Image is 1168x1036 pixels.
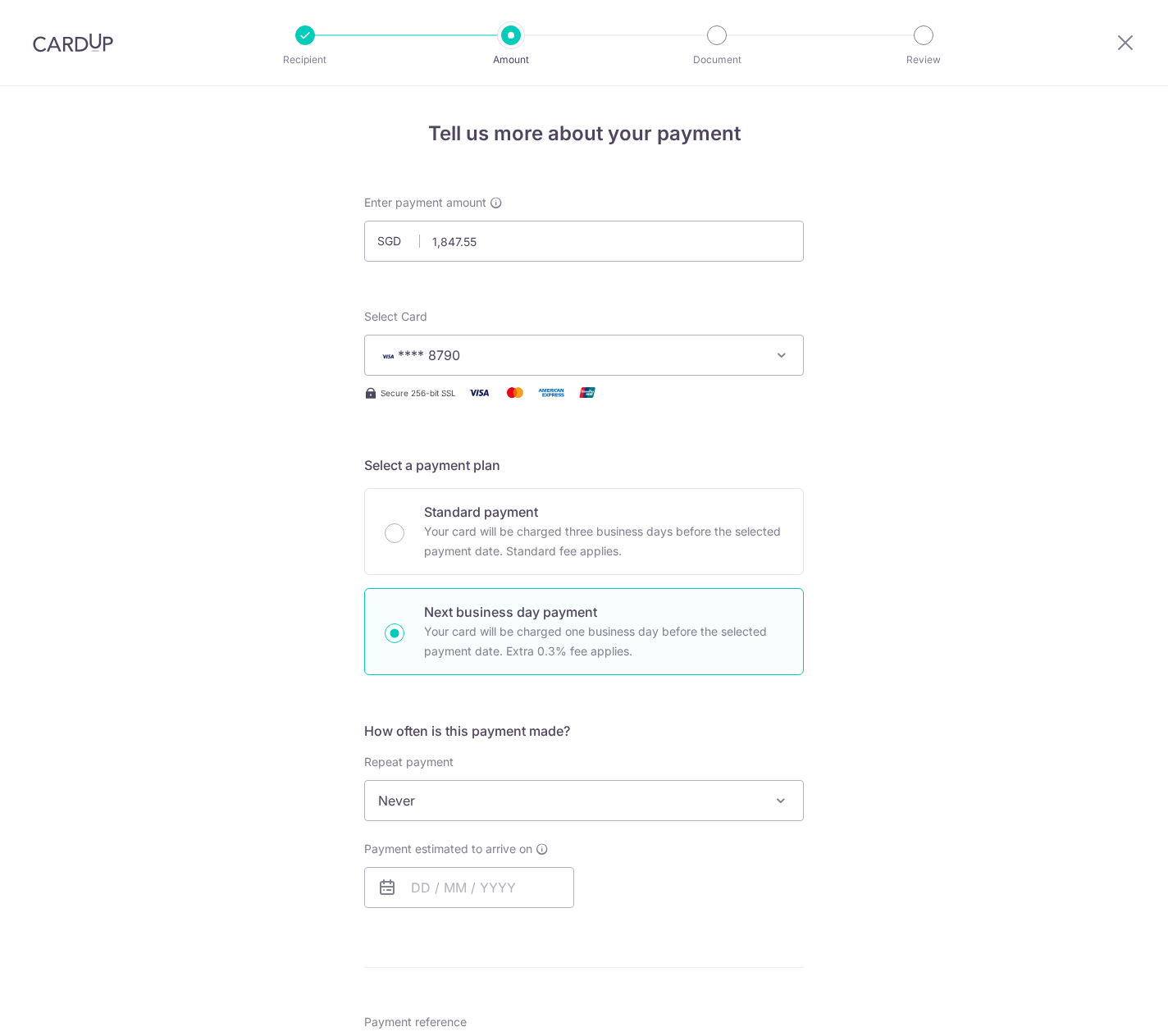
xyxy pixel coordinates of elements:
span: Never [364,780,804,821]
span: Payment estimated to arrive on [364,841,532,857]
input: DD / MM / YYYY [364,867,574,908]
span: Enter payment amount [364,194,486,211]
p: Your card will be charged three business days before the selected payment date. Standard fee appl... [424,522,783,561]
img: Mastercard [499,382,532,403]
p: Document [656,52,778,68]
p: Next business day payment [424,602,783,622]
img: CardUp [33,33,113,52]
span: SGD [377,233,420,249]
span: Payment reference [364,1014,467,1030]
p: Recipient [244,52,366,68]
span: Never [365,781,803,820]
iframe: Opens a widget where you can find more information [1063,987,1152,1028]
p: Standard payment [424,502,783,522]
label: Repeat payment [364,754,454,770]
input: 0.00 [364,221,804,262]
p: Review [863,52,984,68]
h5: How often is this payment made? [364,721,804,741]
img: American Express [535,382,568,403]
img: Visa [463,382,495,403]
p: Amount [450,52,572,68]
span: translation missing: en.payables.payment_networks.credit_card.summary.labels.select_card [364,309,427,323]
h4: Tell us more about your payment [364,119,804,148]
img: VISA [378,350,398,362]
img: Union Pay [571,382,604,403]
p: Your card will be charged one business day before the selected payment date. Extra 0.3% fee applies. [424,622,783,661]
h5: Select a payment plan [364,455,804,475]
span: Secure 256-bit SSL [381,386,456,399]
